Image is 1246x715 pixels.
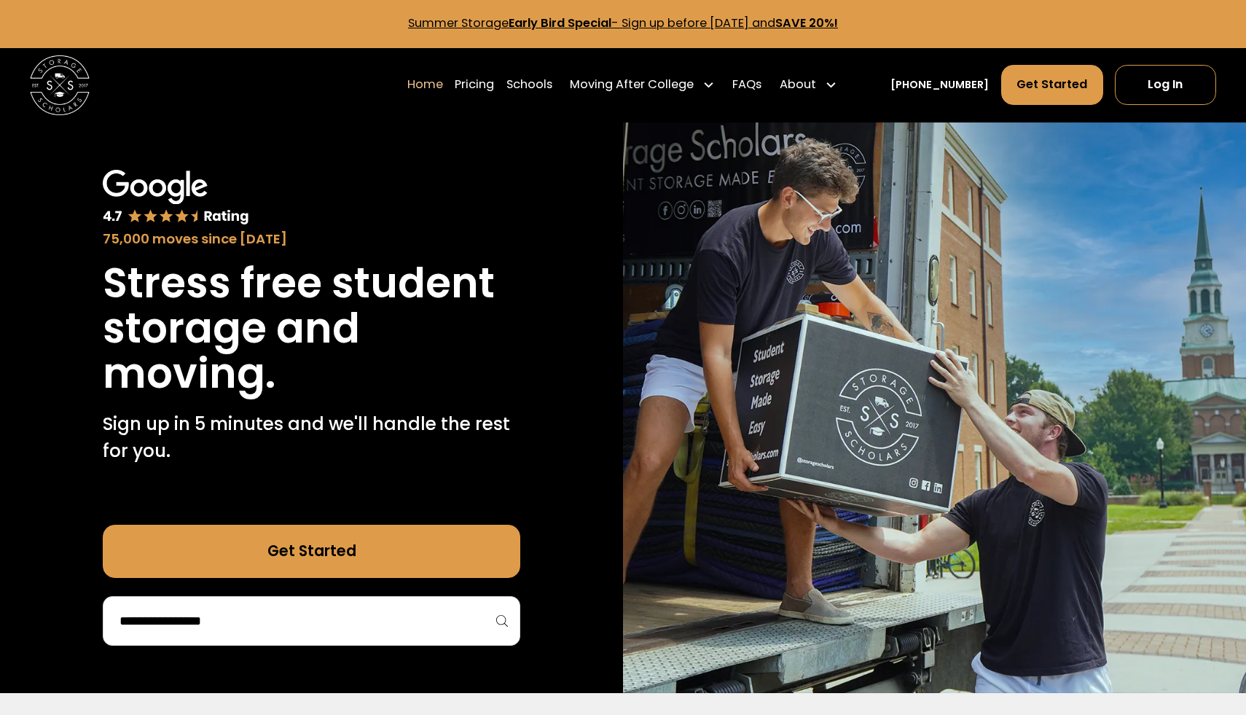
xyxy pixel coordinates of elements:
h1: Stress free student storage and moving. [103,261,520,396]
div: About [774,64,843,106]
p: Sign up in 5 minutes and we'll handle the rest for you. [103,411,520,465]
div: 75,000 moves since [DATE] [103,229,520,249]
img: Storage Scholars main logo [30,55,90,115]
strong: Early Bird Special [509,15,611,31]
a: Get Started [1001,65,1103,105]
a: home [30,55,90,115]
a: Get Started [103,525,520,579]
img: Storage Scholars makes moving and storage easy. [623,122,1246,694]
strong: SAVE 20%! [775,15,838,31]
a: Summer StorageEarly Bird Special- Sign up before [DATE] andSAVE 20%! [408,15,838,31]
img: Google 4.7 star rating [103,170,249,226]
a: Log In [1115,65,1216,105]
a: Schools [506,64,552,106]
a: Pricing [455,64,494,106]
div: About [780,76,816,94]
a: [PHONE_NUMBER] [890,77,989,93]
a: Home [407,64,443,106]
div: Moving After College [564,64,721,106]
div: Moving After College [570,76,694,94]
a: FAQs [732,64,761,106]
